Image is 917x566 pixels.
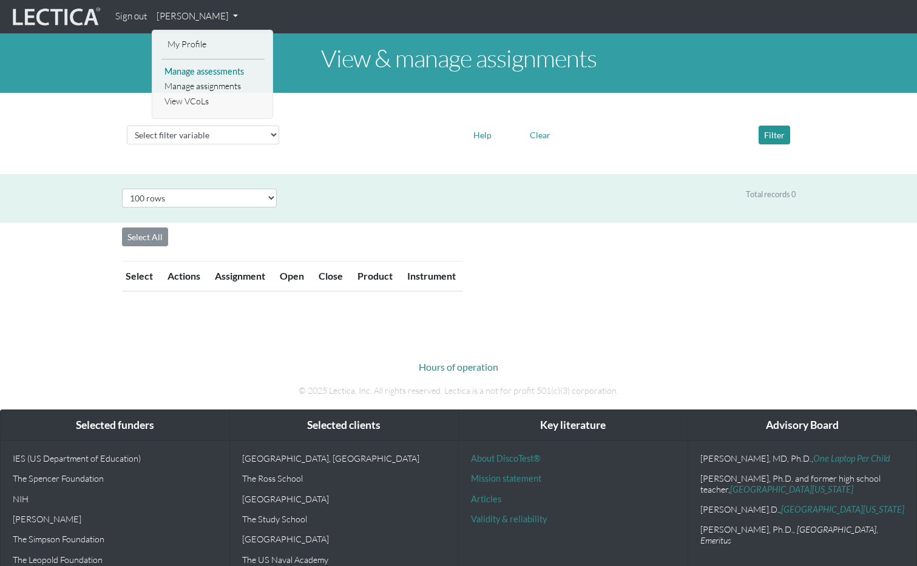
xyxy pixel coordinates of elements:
a: View VCoLs [161,94,265,109]
a: Hours of operation [419,361,498,372]
em: , [GEOGRAPHIC_DATA], Emeritus [700,524,878,545]
th: Product [350,261,400,292]
th: Close [311,261,350,292]
p: [PERSON_NAME], Ph.D. and former high school teacher, [700,473,905,494]
div: Advisory Board [688,410,917,441]
a: [GEOGRAPHIC_DATA][US_STATE] [730,484,853,494]
a: Help [468,128,497,140]
a: About DiscoTest® [471,453,540,463]
p: [PERSON_NAME].D., [700,504,905,514]
a: [PERSON_NAME] [152,5,243,29]
button: Filter [759,126,790,144]
p: NIH [13,494,217,504]
a: Manage assessments [161,64,265,79]
img: lecticalive [10,5,101,29]
p: IES (US Department of Education) [13,453,217,463]
p: The Study School [242,514,447,524]
div: Selected clients [230,410,459,441]
button: Select All [122,227,168,246]
div: Key literature [459,410,688,441]
a: Validity & reliability [471,514,547,524]
div: Total records 0 [746,189,796,200]
th: Instrument [400,261,463,292]
p: [PERSON_NAME], MD, Ph.D., [700,453,905,463]
p: The Leopold Foundation [13,554,217,565]
th: Assignment [208,261,272,292]
p: [GEOGRAPHIC_DATA] [242,534,447,544]
a: One Laptop Per Child [813,453,890,463]
p: The Spencer Foundation [13,473,217,483]
th: Actions [160,261,208,292]
p: [GEOGRAPHIC_DATA] [242,494,447,504]
th: Select [122,261,160,292]
a: Articles [471,494,501,504]
a: Sign out [110,5,152,29]
button: Clear [524,126,556,144]
button: Help [468,126,497,144]
p: [PERSON_NAME] [13,514,217,524]
p: The Ross School [242,473,447,483]
th: Open [272,261,311,292]
p: The Simpson Foundation [13,534,217,544]
p: [GEOGRAPHIC_DATA], [GEOGRAPHIC_DATA] [242,453,447,463]
a: Mission statement [471,473,541,483]
p: The US Naval Academy [242,554,447,565]
a: [GEOGRAPHIC_DATA][US_STATE] [781,504,904,514]
a: Manage assignments [161,79,265,94]
p: [PERSON_NAME], Ph.D. [700,524,905,545]
div: Selected funders [1,410,229,441]
a: My Profile [164,37,262,52]
p: © 2025 Lectica, Inc. All rights reserved. Lectica is a not for profit 501(c)(3) corporation. [122,384,796,397]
